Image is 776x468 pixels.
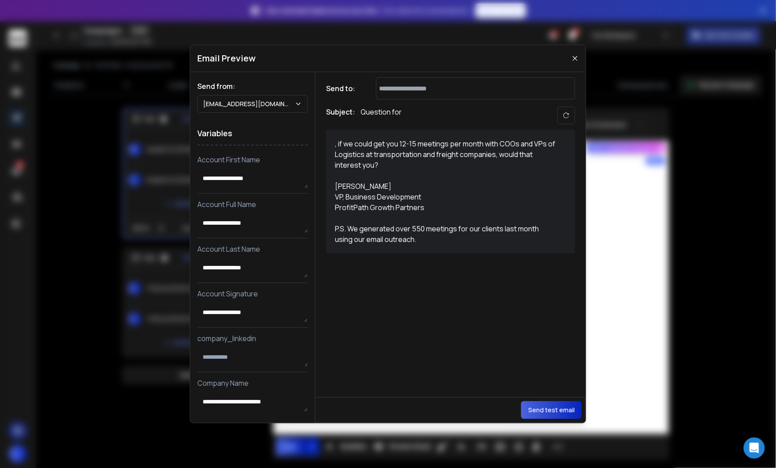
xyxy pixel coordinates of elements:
[197,244,308,254] p: Account Last Name
[335,138,556,170] div: , if we could get you 12-15 meetings per month with COOs and VPs of Logistics at transportation a...
[197,378,308,388] p: Company Name
[744,437,765,459] div: Open Intercom Messenger
[197,81,308,92] h1: Send from:
[197,52,256,65] h1: Email Preview
[197,122,308,146] h1: Variables
[203,100,295,108] p: [EMAIL_ADDRESS][DOMAIN_NAME]
[361,107,402,124] p: Question for
[335,181,556,192] div: [PERSON_NAME]
[335,223,556,245] div: P.S. We generated over 550 meetings for our clients last month using our email outreach.
[326,83,361,94] h1: Send to:
[326,107,355,124] h1: Subject:
[335,192,556,202] div: VP, Business Development
[197,333,308,344] p: company_linkedin
[197,288,308,299] p: Account Signature
[521,401,582,419] button: Send test email
[197,199,308,210] p: Account Full Name
[197,154,308,165] p: Account First Name
[335,202,556,213] div: ProfitPath Growth Partners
